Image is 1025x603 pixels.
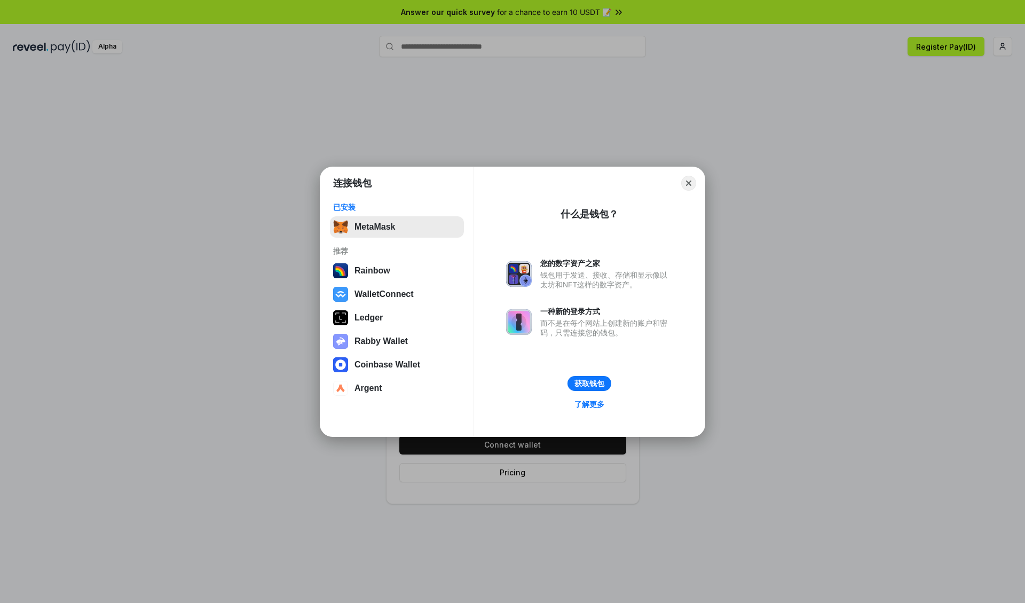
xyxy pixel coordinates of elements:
[354,222,395,232] div: MetaMask
[333,357,348,372] img: svg+xml,%3Csvg%20width%3D%2228%22%20height%3D%2228%22%20viewBox%3D%220%200%2028%2028%22%20fill%3D...
[540,259,673,268] div: 您的数字资产之家
[681,176,696,191] button: Close
[333,334,348,349] img: svg+xml,%3Csvg%20xmlns%3D%22http%3A%2F%2Fwww.w3.org%2F2000%2Fsvg%22%20fill%3D%22none%22%20viewBox...
[333,287,348,302] img: svg+xml,%3Csvg%20width%3D%2228%22%20height%3D%2228%22%20viewBox%3D%220%200%2028%2028%22%20fill%3D...
[333,177,372,190] h1: 连接钱包
[333,220,348,234] img: svg+xml,%3Csvg%20fill%3D%22none%22%20height%3D%2233%22%20viewBox%3D%220%200%2035%2033%22%20width%...
[330,331,464,352] button: Rabby Wallet
[330,354,464,375] button: Coinbase Wallet
[567,376,611,391] button: 获取钱包
[568,397,611,411] a: 了解更多
[540,318,673,338] div: 而不是在每个网站上创建新的账户和密码，只需连接您的钱包。
[330,260,464,281] button: Rainbow
[506,261,532,287] img: svg+xml,%3Csvg%20xmlns%3D%22http%3A%2F%2Fwww.w3.org%2F2000%2Fsvg%22%20fill%3D%22none%22%20viewBox...
[561,208,618,221] div: 什么是钱包？
[354,336,408,346] div: Rabby Wallet
[330,307,464,328] button: Ledger
[540,270,673,289] div: 钱包用于发送、接收、存储和显示像以太坊和NFT这样的数字资产。
[333,246,461,256] div: 推荐
[333,310,348,325] img: svg+xml,%3Csvg%20xmlns%3D%22http%3A%2F%2Fwww.w3.org%2F2000%2Fsvg%22%20width%3D%2228%22%20height%3...
[333,381,348,396] img: svg+xml,%3Csvg%20width%3D%2228%22%20height%3D%2228%22%20viewBox%3D%220%200%2028%2028%22%20fill%3D...
[574,400,604,409] div: 了解更多
[330,378,464,399] button: Argent
[354,360,420,370] div: Coinbase Wallet
[354,266,390,276] div: Rainbow
[506,309,532,335] img: svg+xml,%3Csvg%20xmlns%3D%22http%3A%2F%2Fwww.w3.org%2F2000%2Fsvg%22%20fill%3D%22none%22%20viewBox...
[330,216,464,238] button: MetaMask
[540,307,673,316] div: 一种新的登录方式
[354,313,383,323] div: Ledger
[330,284,464,305] button: WalletConnect
[574,379,604,388] div: 获取钱包
[354,383,382,393] div: Argent
[354,289,414,299] div: WalletConnect
[333,263,348,278] img: svg+xml,%3Csvg%20width%3D%22120%22%20height%3D%22120%22%20viewBox%3D%220%200%20120%20120%22%20fil...
[333,202,461,212] div: 已安装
